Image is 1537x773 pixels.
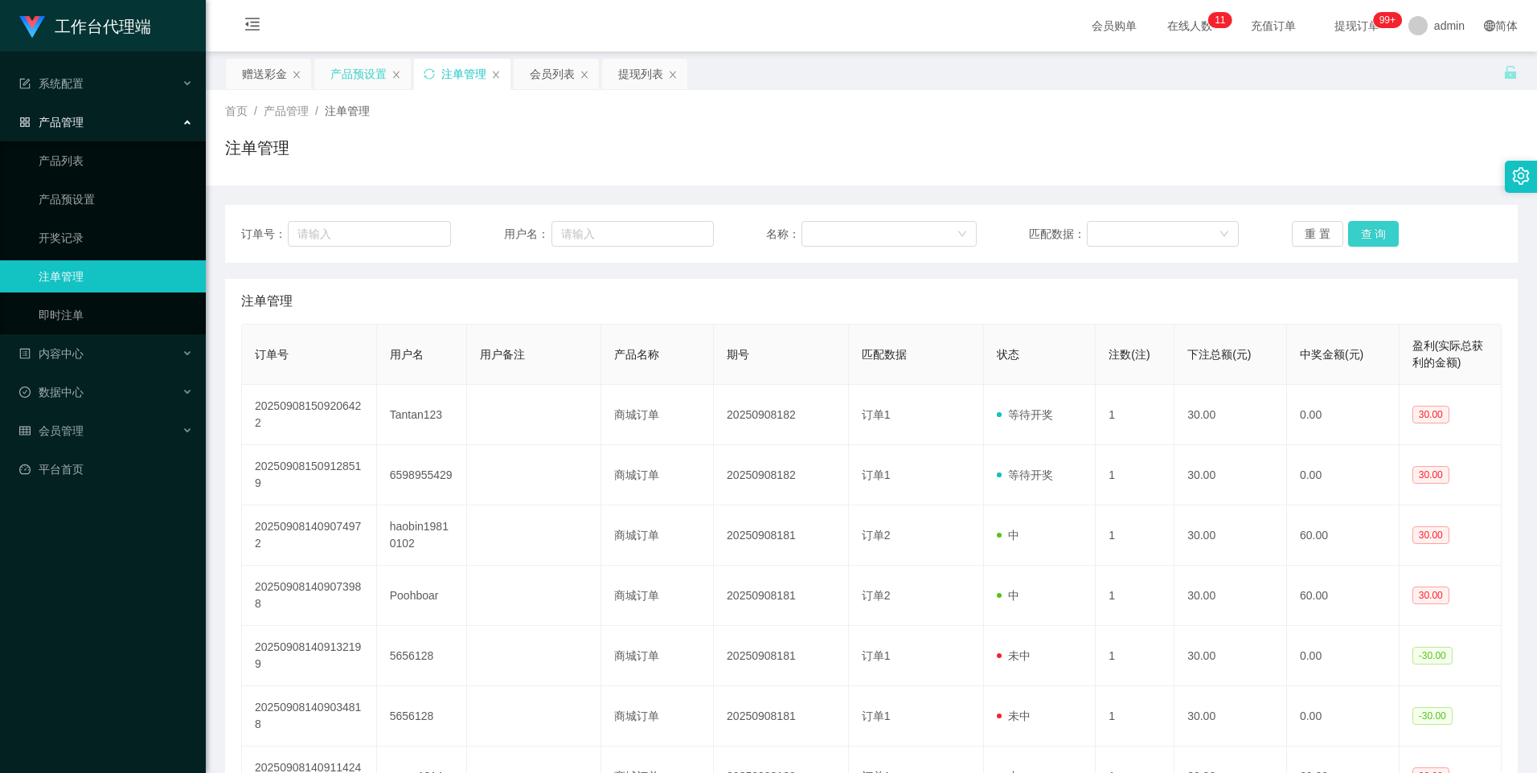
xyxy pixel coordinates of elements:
[39,299,193,331] a: 即时注单
[19,77,84,90] span: 系统配置
[19,19,151,32] a: 工作台代理端
[1512,167,1530,185] i: 图标: setting
[668,70,678,80] i: 图标: close
[242,686,377,746] td: 202509081409034818
[19,16,45,39] img: logo.9652507e.png
[1208,12,1232,28] sup: 11
[1287,566,1400,626] td: 60.00
[997,589,1019,602] span: 中
[315,104,318,117] span: /
[862,468,891,481] span: 订单1
[1243,20,1304,31] span: 充值订单
[377,505,467,566] td: haobin19810102
[1287,505,1400,566] td: 60.00
[225,136,289,160] h1: 注单管理
[55,1,151,52] h1: 工作台代理端
[390,348,424,361] span: 用户名
[1219,229,1229,240] i: 图标: down
[862,529,891,542] span: 订单2
[1503,65,1518,80] i: 图标: unlock
[1412,587,1449,604] span: 30.00
[601,626,714,686] td: 商城订单
[1412,466,1449,484] span: 30.00
[241,292,293,311] span: 注单管理
[1292,221,1343,247] button: 重 置
[377,686,467,746] td: 5656128
[1373,12,1402,28] sup: 1114
[19,117,31,128] i: 图标: appstore-o
[1174,505,1287,566] td: 30.00
[714,626,849,686] td: 20250908181
[1215,12,1220,28] p: 1
[997,649,1031,662] span: 未中
[1348,221,1400,247] button: 查 询
[1412,526,1449,544] span: 30.00
[19,348,31,359] i: 图标: profile
[254,104,257,117] span: /
[242,59,287,89] div: 赠送彩金
[997,408,1053,421] span: 等待开奖
[242,385,377,445] td: 202509081509206422
[714,566,849,626] td: 20250908181
[601,566,714,626] td: 商城订单
[242,566,377,626] td: 202509081409073988
[1326,20,1387,31] span: 提现订单
[714,385,849,445] td: 20250908182
[377,626,467,686] td: 5656128
[957,229,967,240] i: 图标: down
[1412,647,1453,665] span: -30.00
[1159,20,1220,31] span: 在线人数
[1096,626,1174,686] td: 1
[39,183,193,215] a: 产品预设置
[1096,385,1174,445] td: 1
[1412,339,1484,369] span: 盈利(实际总获利的金额)
[39,222,193,254] a: 开奖记录
[377,566,467,626] td: Poohboar
[1287,686,1400,746] td: 0.00
[1174,385,1287,445] td: 30.00
[242,445,377,505] td: 202509081509128519
[39,145,193,177] a: 产品列表
[1287,626,1400,686] td: 0.00
[241,226,288,243] span: 订单号：
[264,104,309,117] span: 产品管理
[1096,445,1174,505] td: 1
[1096,686,1174,746] td: 1
[242,505,377,566] td: 202509081409074972
[1174,686,1287,746] td: 30.00
[255,348,289,361] span: 订单号
[19,116,84,129] span: 产品管理
[997,529,1019,542] span: 中
[19,78,31,89] i: 图标: form
[862,589,891,602] span: 订单2
[377,445,467,505] td: 6598955429
[1096,505,1174,566] td: 1
[1109,348,1150,361] span: 注数(注)
[1220,12,1226,28] p: 1
[1484,20,1495,31] i: 图标: global
[601,445,714,505] td: 商城订单
[601,505,714,566] td: 商城订单
[601,686,714,746] td: 商城订单
[19,425,31,436] i: 图标: table
[1174,626,1287,686] td: 30.00
[441,59,486,89] div: 注单管理
[19,453,193,485] a: 图标: dashboard平台首页
[19,386,31,398] i: 图标: check-circle-o
[714,505,849,566] td: 20250908181
[1174,566,1287,626] td: 30.00
[19,347,84,360] span: 内容中心
[997,348,1019,361] span: 状态
[766,226,801,243] span: 名称：
[19,386,84,399] span: 数据中心
[325,104,370,117] span: 注单管理
[424,68,435,80] i: 图标: sync
[39,260,193,292] a: 注单管理
[862,408,891,421] span: 订单1
[225,104,248,117] span: 首页
[292,70,301,80] i: 图标: close
[1412,707,1453,725] span: -30.00
[530,59,575,89] div: 会员列表
[391,70,401,80] i: 图标: close
[714,686,849,746] td: 20250908181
